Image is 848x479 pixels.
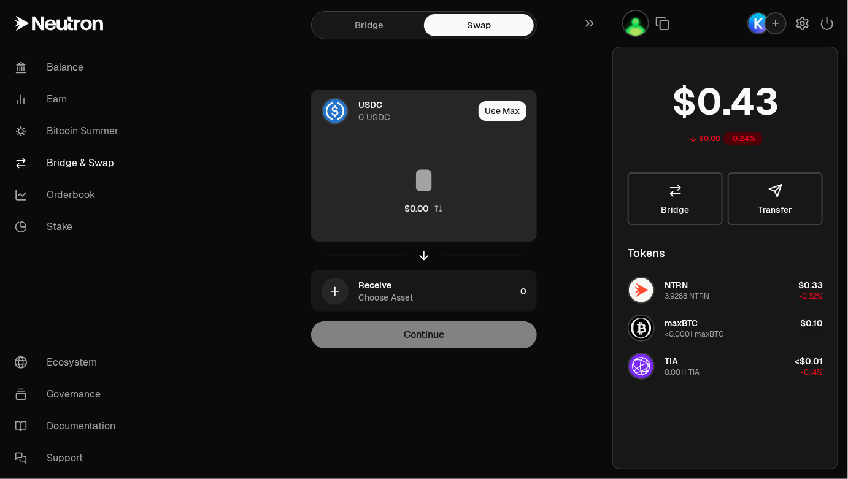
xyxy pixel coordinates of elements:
button: NTRN LogoNTRN3.9288 NTRN$0.33-0.32% [620,272,830,308]
span: Bridge [661,205,690,214]
div: $0.00 [700,134,721,144]
button: ReceiveChoose Asset0 [312,270,536,312]
span: -0.14% [801,367,823,377]
span: +0.00% [796,329,823,339]
span: maxBTC [665,318,698,329]
span: TIA [665,356,678,367]
div: Tokens [628,245,665,262]
img: Keplr [749,13,768,33]
img: maxBTC Logo [629,316,653,340]
a: Stake [5,211,133,243]
a: Earn [5,83,133,115]
a: Swap [424,14,534,36]
img: USDC Logo [323,99,347,123]
div: 0 [520,270,536,312]
button: Use Max [479,101,526,121]
div: Choose Asset [358,291,413,304]
a: Ecosystem [5,347,133,378]
a: Orderbook [5,179,133,211]
span: NTRN [665,280,688,291]
a: Bridge [314,14,424,36]
a: Documentation [5,410,133,442]
div: USDC [358,99,382,111]
span: $0.10 [800,318,823,329]
div: ReceiveChoose Asset [312,270,515,312]
div: Receive [358,279,391,291]
div: 3.9288 NTRN [665,291,709,301]
button: lost seed phrase [622,10,649,37]
div: 0.0011 TIA [665,367,700,377]
span: -0.32% [799,291,823,301]
div: USDC LogoUSDC0 USDC [312,90,474,132]
span: $0.33 [798,280,823,291]
a: Support [5,442,133,474]
a: Governance [5,378,133,410]
img: lost seed phrase [623,11,648,36]
a: Bridge [628,172,723,225]
span: Transfer [758,205,792,214]
img: TIA Logo [629,354,653,378]
button: Keplr [747,12,787,34]
img: NTRN Logo [629,278,653,302]
div: $0.00 [405,202,429,215]
a: Bridge & Swap [5,147,133,179]
a: Bitcoin Summer [5,115,133,147]
span: <$0.01 [795,356,823,367]
button: TIA LogoTIA0.0011 TIA<$0.01-0.14% [620,348,830,385]
button: $0.00 [405,202,444,215]
a: Balance [5,52,133,83]
button: Transfer [728,172,823,225]
div: <0.0001 maxBTC [665,329,723,339]
div: 0 USDC [358,111,390,123]
div: -0.24% [723,132,763,145]
button: maxBTC LogomaxBTC<0.0001 maxBTC$0.10+0.00% [620,310,830,347]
